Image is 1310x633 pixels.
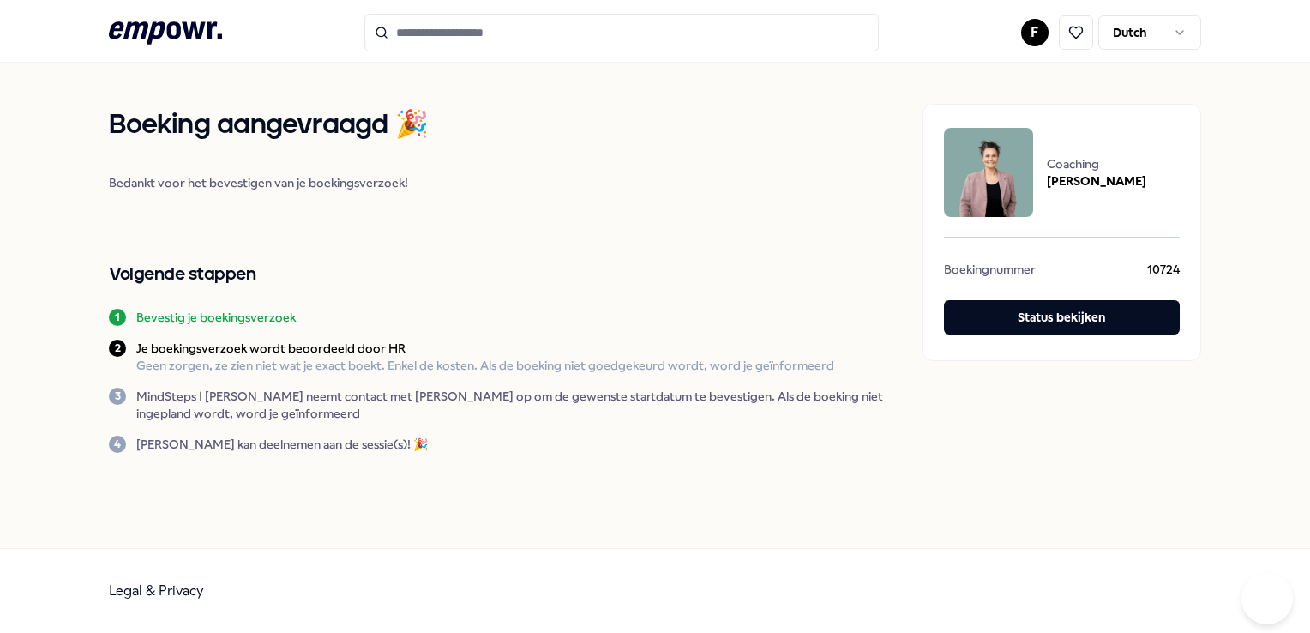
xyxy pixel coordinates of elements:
img: package image [944,128,1033,217]
div: 2 [109,340,126,357]
button: F [1021,19,1049,46]
p: Geen zorgen, ze zien niet wat je exact boekt. Enkel de kosten. Als de boeking niet goedgekeurd wo... [136,357,834,374]
span: Bedankt voor het bevestigen van je boekingsverzoek! [109,174,887,191]
button: Status bekijken [944,300,1180,335]
span: [PERSON_NAME] [1047,172,1146,190]
iframe: Help Scout Beacon - Open [1241,573,1293,624]
div: 1 [109,309,126,326]
a: Status bekijken [944,300,1180,340]
h2: Volgende stappen [109,261,887,288]
span: Coaching [1047,155,1146,172]
p: MindSteps | [PERSON_NAME] neemt contact met [PERSON_NAME] op om de gewenste startdatum te bevesti... [136,388,887,422]
div: 3 [109,388,126,405]
span: 10724 [1147,261,1180,283]
div: 4 [109,436,126,453]
p: Je boekingsverzoek wordt beoordeeld door HR [136,340,834,357]
p: Bevestig je boekingsverzoek [136,309,296,326]
a: Legal & Privacy [109,582,204,599]
p: [PERSON_NAME] kan deelnemen aan de sessie(s)! 🎉 [136,436,428,453]
h1: Boeking aangevraagd 🎉 [109,104,887,147]
input: Search for products, categories or subcategories [364,14,879,51]
span: Boekingnummer [944,261,1036,283]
